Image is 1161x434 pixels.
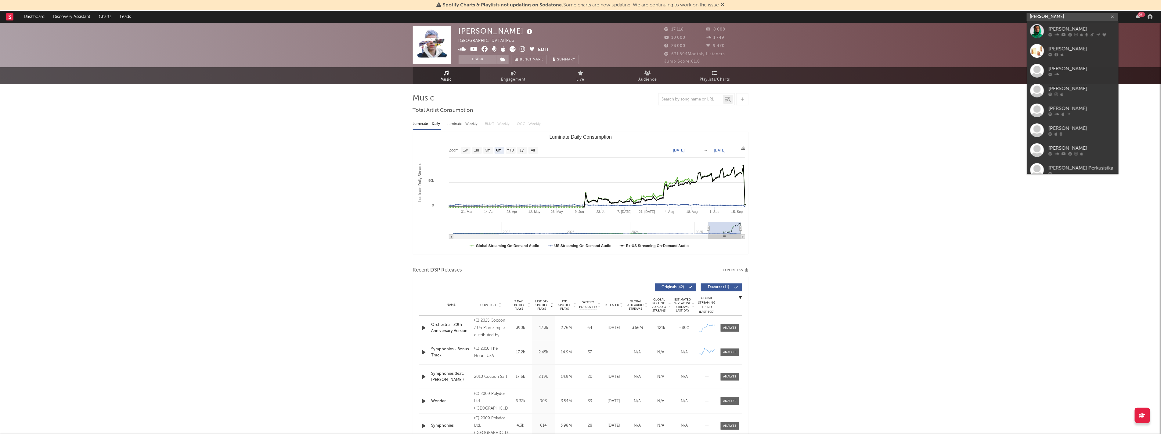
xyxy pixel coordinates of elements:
[706,44,725,48] span: 9 470
[1048,25,1116,33] div: [PERSON_NAME]
[1048,105,1116,112] div: [PERSON_NAME]
[520,148,524,153] text: 1y
[665,52,725,56] span: 631 894 Monthly Listeners
[665,60,700,64] span: Jump Score: 61.0
[496,148,501,153] text: 6m
[731,210,743,213] text: 15. Sep
[116,11,135,23] a: Leads
[557,58,575,61] span: Summary
[614,67,681,84] a: Audience
[461,210,473,213] text: 31. Mar
[709,210,719,213] text: 1. Sep
[413,119,441,129] div: Luminate - Daily
[557,423,576,429] div: 3.98M
[474,390,507,412] div: (C) 2009 Polydor Ltd. ([GEOGRAPHIC_DATA])
[651,325,671,331] div: 421k
[443,3,719,8] span: : Some charts are now updating. We are continuing to work on the issue
[557,325,576,331] div: 2.76M
[431,371,471,383] a: Symphonies (feat. [PERSON_NAME])
[579,349,601,356] div: 37
[579,423,601,429] div: 28
[520,56,543,64] span: Benchmark
[714,148,726,152] text: [DATE]
[674,349,695,356] div: N/A
[443,3,562,8] span: Spotify Charts & Playlists not updating on Sodatone
[605,303,619,307] span: Released
[474,148,479,153] text: 1m
[511,398,531,404] div: 6.32k
[431,303,471,307] div: Name
[474,373,507,381] div: 2010 Cocoon Sarl
[557,300,573,311] span: ATD Spotify Plays
[674,423,695,429] div: N/A
[512,55,547,64] a: Benchmark
[638,76,657,83] span: Audience
[701,283,742,291] button: Features(11)
[459,37,522,45] div: [GEOGRAPHIC_DATA] | Pop
[501,76,526,83] span: Engagement
[459,26,534,36] div: [PERSON_NAME]
[604,374,624,380] div: [DATE]
[485,148,490,153] text: 3m
[431,423,471,429] a: Symphonies
[706,36,724,40] span: 1 749
[596,210,607,213] text: 23. Jun
[550,55,579,64] button: Summary
[617,210,632,213] text: 7. [DATE]
[547,67,614,84] a: Live
[1136,14,1140,19] button: 99+
[627,349,648,356] div: N/A
[651,298,668,312] span: Global Rolling 7D Audio Streams
[528,210,540,213] text: 12. May
[686,210,698,213] text: 18. Aug
[705,286,733,289] span: Features ( 11 )
[413,267,462,274] span: Recent DSP Releases
[511,300,527,311] span: 7 Day Spotify Plays
[431,398,471,404] div: Wonder
[627,325,648,331] div: 3.56M
[651,349,671,356] div: N/A
[1027,13,1118,21] input: Search for artists
[95,11,116,23] a: Charts
[577,76,585,83] span: Live
[557,398,576,404] div: 3.54M
[655,283,696,291] button: Originals(42)
[1027,160,1119,180] a: [PERSON_NAME] Perkusistka
[551,210,563,213] text: 26. May
[1048,85,1116,92] div: [PERSON_NAME]
[665,44,686,48] span: 23 000
[1027,41,1119,61] a: [PERSON_NAME]
[431,346,471,358] div: Symphonies - Bonus Track
[1027,120,1119,140] a: [PERSON_NAME]
[604,325,624,331] div: [DATE]
[459,55,497,64] button: Track
[531,148,535,153] text: All
[554,244,611,248] text: US Streaming On-Demand Audio
[534,349,553,356] div: 2.45k
[538,46,549,54] button: Edit
[681,67,748,84] a: Playlists/Charts
[431,322,471,334] a: Orchestra - 20th Anniversary Version
[507,148,514,153] text: YTD
[651,374,671,380] div: N/A
[1027,21,1119,41] a: [PERSON_NAME]
[698,296,716,314] div: Global Streaming Trend (Last 60D)
[665,27,684,31] span: 17 118
[674,298,691,312] span: Estimated % Playlist Streams Last Day
[674,374,695,380] div: N/A
[579,398,601,404] div: 33
[534,423,553,429] div: 614
[627,398,648,404] div: N/A
[1048,125,1116,132] div: [PERSON_NAME]
[1048,144,1116,152] div: [PERSON_NAME]
[480,303,498,307] span: Copyright
[534,300,550,311] span: Last Day Spotify Plays
[1027,81,1119,100] a: [PERSON_NAME]
[549,134,612,140] text: Luminate Daily Consumption
[579,325,601,331] div: 64
[1027,61,1119,81] a: [PERSON_NAME]
[476,244,539,248] text: Global Streaming On-Demand Audio
[511,374,531,380] div: 17.6k
[575,210,584,213] text: 9. Jun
